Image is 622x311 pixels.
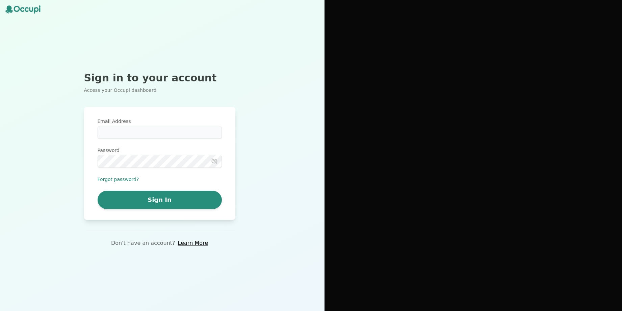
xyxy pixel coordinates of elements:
[98,191,222,209] button: Sign In
[84,87,235,94] p: Access your Occupi dashboard
[178,239,208,247] a: Learn More
[98,147,222,154] label: Password
[84,72,235,84] h2: Sign in to your account
[111,239,175,247] p: Don't have an account?
[98,176,139,183] button: Forgot password?
[98,118,222,125] label: Email Address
